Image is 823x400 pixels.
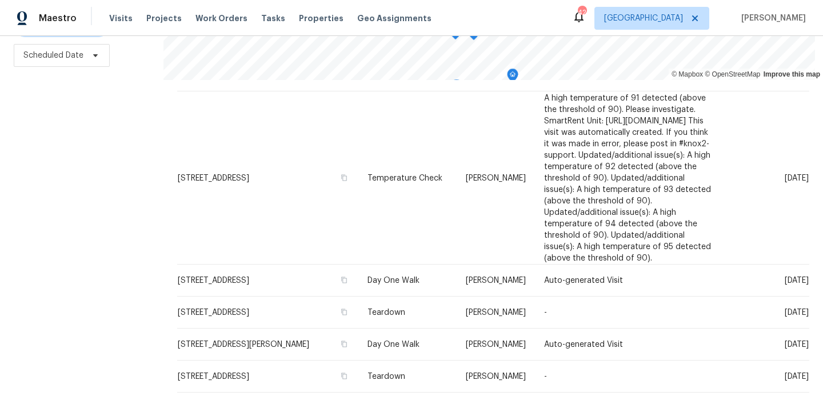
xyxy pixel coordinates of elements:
span: [DATE] [785,174,809,182]
span: - [544,309,547,317]
span: [PERSON_NAME] [466,373,526,381]
span: Day One Walk [367,277,420,285]
span: Visits [109,13,133,24]
button: Copy Address [339,172,349,182]
a: Improve this map [764,70,820,78]
span: Tasks [261,14,285,22]
span: [DATE] [785,341,809,349]
span: Scheduled Date [23,50,83,61]
button: Copy Address [339,307,349,317]
span: Work Orders [195,13,247,24]
span: [DATE] [785,309,809,317]
span: [PERSON_NAME] [466,277,526,285]
span: Teardown [367,309,405,317]
span: Auto-generated Visit [544,277,623,285]
span: [PERSON_NAME] [466,309,526,317]
span: [PERSON_NAME] [466,341,526,349]
span: Day One Walk [367,341,420,349]
span: [DATE] [785,277,809,285]
span: Geo Assignments [357,13,432,24]
span: Properties [299,13,343,24]
span: [STREET_ADDRESS][PERSON_NAME] [178,341,309,349]
div: Map marker [507,69,518,86]
span: [STREET_ADDRESS] [178,277,249,285]
span: [PERSON_NAME] [737,13,806,24]
span: A high temperature of 91 detected (above the threshold of 90). Please investigate. SmartRent Unit... [544,94,711,262]
span: [PERSON_NAME] [466,174,526,182]
span: Auto-generated Visit [544,341,623,349]
button: Copy Address [339,275,349,285]
span: [STREET_ADDRESS] [178,174,249,182]
a: Mapbox [672,70,703,78]
span: [STREET_ADDRESS] [178,309,249,317]
div: 42 [578,7,586,18]
span: - [544,373,547,381]
span: [STREET_ADDRESS] [178,373,249,381]
div: Map marker [451,79,462,97]
span: [GEOGRAPHIC_DATA] [604,13,683,24]
a: OpenStreetMap [705,70,760,78]
span: Projects [146,13,182,24]
button: Copy Address [339,371,349,381]
span: Temperature Check [367,174,442,182]
button: Copy Address [339,339,349,349]
span: Maestro [39,13,77,24]
span: Teardown [367,373,405,381]
span: [DATE] [785,373,809,381]
button: Copy Address [339,70,349,80]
